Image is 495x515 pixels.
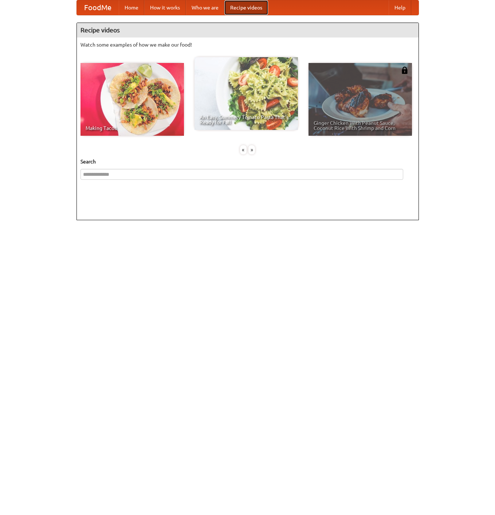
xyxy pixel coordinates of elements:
a: Help [389,0,411,15]
div: « [240,145,247,154]
span: An Easy, Summery Tomato Pasta That's Ready for Fall [200,115,293,125]
a: Who we are [186,0,224,15]
div: » [248,145,255,154]
span: Making Tacos [86,126,179,131]
a: An Easy, Summery Tomato Pasta That's Ready for Fall [195,57,298,130]
h5: Search [80,158,415,165]
a: How it works [144,0,186,15]
h4: Recipe videos [77,23,419,37]
a: FoodMe [77,0,119,15]
p: Watch some examples of how we make our food! [80,41,415,48]
a: Making Tacos [80,63,184,136]
a: Recipe videos [224,0,268,15]
img: 483408.png [401,67,408,74]
a: Home [119,0,144,15]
